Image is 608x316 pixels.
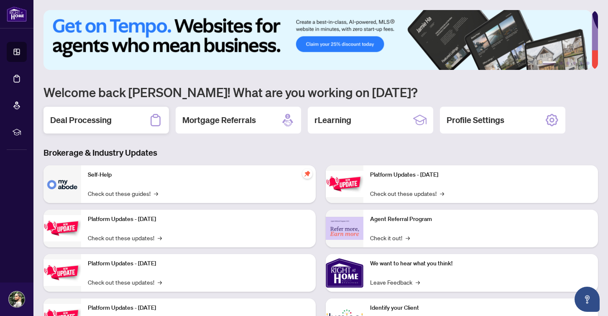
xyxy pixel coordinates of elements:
[370,303,591,313] p: Identify your Client
[9,291,25,307] img: Profile Icon
[370,170,591,180] p: Platform Updates - [DATE]
[575,287,600,312] button: Open asap
[43,10,592,70] img: Slide 0
[50,114,112,126] h2: Deal Processing
[370,189,444,198] a: Check out these updates!→
[326,171,363,197] img: Platform Updates - June 23, 2025
[154,189,158,198] span: →
[88,189,158,198] a: Check out these guides!→
[182,114,256,126] h2: Mortgage Referrals
[43,147,598,159] h3: Brokerage & Industry Updates
[370,215,591,224] p: Agent Referral Program
[416,277,420,287] span: →
[543,62,556,65] button: 1
[43,165,81,203] img: Self-Help
[326,254,363,292] img: We want to hear what you think!
[88,215,309,224] p: Platform Updates - [DATE]
[43,84,598,100] h1: Welcome back [PERSON_NAME]! What are you working on [DATE]?
[88,170,309,180] p: Self-Help
[566,62,570,65] button: 3
[580,62,583,65] button: 5
[370,233,410,242] a: Check it out!→
[314,114,351,126] h2: rLearning
[7,6,27,22] img: logo
[573,62,576,65] button: 4
[158,277,162,287] span: →
[158,233,162,242] span: →
[88,259,309,268] p: Platform Updates - [DATE]
[302,169,312,179] span: pushpin
[447,114,504,126] h2: Profile Settings
[88,233,162,242] a: Check out these updates!→
[370,259,591,268] p: We want to hear what you think!
[559,62,563,65] button: 2
[43,259,81,286] img: Platform Updates - July 21, 2025
[586,62,590,65] button: 6
[326,217,363,240] img: Agent Referral Program
[440,189,444,198] span: →
[43,215,81,241] img: Platform Updates - September 16, 2025
[88,303,309,313] p: Platform Updates - [DATE]
[370,277,420,287] a: Leave Feedback→
[406,233,410,242] span: →
[88,277,162,287] a: Check out these updates!→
